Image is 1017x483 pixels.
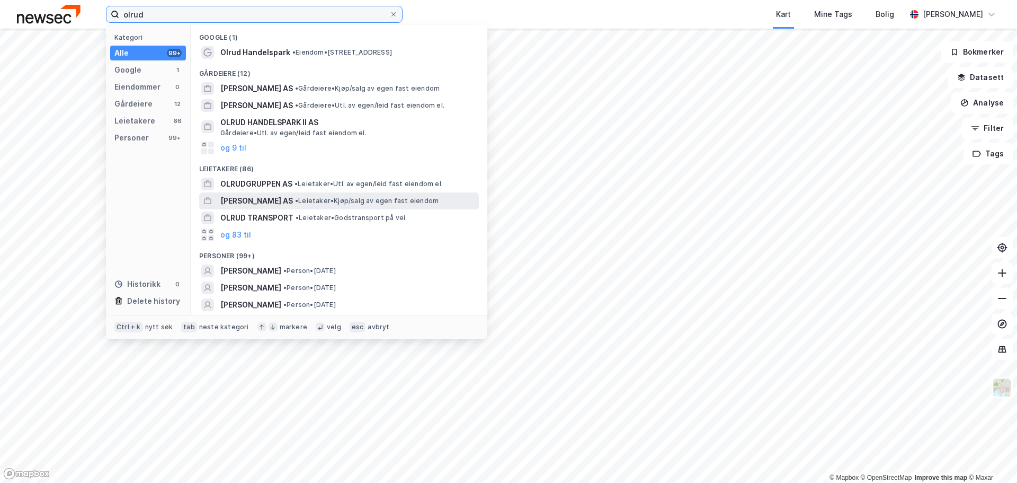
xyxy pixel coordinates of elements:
div: 99+ [167,134,182,142]
div: 0 [173,280,182,288]
div: neste kategori [199,323,249,331]
span: OLRUD TRANSPORT [220,212,293,224]
span: Leietaker • Kjøp/salg av egen fast eiendom [295,197,439,205]
div: markere [280,323,307,331]
span: • [295,84,298,92]
div: Mine Tags [814,8,852,21]
img: newsec-logo.f6e21ccffca1b3a03d2d.png [17,5,81,23]
span: [PERSON_NAME] AS [220,82,293,95]
span: Gårdeiere • Utl. av egen/leid fast eiendom el. [295,101,444,110]
div: Google [114,64,141,76]
div: 0 [173,83,182,91]
span: Leietaker • Godstransport på vei [296,214,405,222]
div: Kart [776,8,791,21]
span: [PERSON_NAME] [220,298,281,311]
div: Gårdeiere [114,98,153,110]
span: • [296,214,299,222]
span: • [295,101,298,109]
span: [PERSON_NAME] [220,265,281,277]
div: Delete history [127,295,180,308]
span: • [283,301,287,309]
span: [PERSON_NAME] AS [220,195,293,207]
div: nytt søk [145,323,173,331]
span: OLRUD HANDELSPARK II AS [220,116,475,129]
div: Kategori [114,33,186,41]
button: Analyse [951,92,1013,113]
a: Mapbox [829,474,859,481]
div: 1 [173,66,182,74]
button: Filter [962,118,1013,139]
div: Leietakere [114,115,155,127]
div: Eiendommer [114,81,160,93]
button: Bokmerker [941,41,1013,63]
button: Datasett [948,67,1013,88]
span: Person • [DATE] [283,267,336,275]
span: • [283,284,287,292]
div: 86 [173,117,182,125]
button: og 83 til [220,229,251,241]
a: OpenStreetMap [861,474,912,481]
span: • [292,48,296,56]
span: • [295,180,298,188]
span: [PERSON_NAME] AS [220,99,293,112]
div: Google (1) [191,25,487,44]
div: tab [181,322,197,332]
div: Alle [114,47,129,59]
span: Person • [DATE] [283,301,336,309]
a: Improve this map [915,474,967,481]
input: Søk på adresse, matrikkel, gårdeiere, leietakere eller personer [119,6,389,22]
div: Historikk [114,278,160,291]
div: Bolig [876,8,894,21]
span: Gårdeiere • Kjøp/salg av egen fast eiendom [295,84,440,93]
div: esc [350,322,366,332]
span: [PERSON_NAME] [220,282,281,294]
div: Gårdeiere (12) [191,61,487,80]
span: • [283,267,287,275]
button: Tags [964,143,1013,164]
iframe: Chat Widget [964,432,1017,483]
span: Leietaker • Utl. av egen/leid fast eiendom el. [295,180,443,188]
span: Gårdeiere • Utl. av egen/leid fast eiendom el. [220,129,367,137]
div: Ctrl + k [114,322,143,332]
div: 99+ [167,49,182,57]
a: Mapbox homepage [3,468,50,480]
button: og 9 til [220,142,246,154]
div: [PERSON_NAME] [923,8,983,21]
span: Eiendom • [STREET_ADDRESS] [292,48,392,57]
span: Person • [DATE] [283,284,336,292]
span: OLRUDGRUPPEN AS [220,178,292,190]
div: 12 [173,100,182,108]
div: Personer (99+) [191,243,487,262]
div: velg [327,323,341,331]
img: Z [992,377,1012,398]
span: Olrud Handelspark [220,46,290,59]
div: avbryt [368,323,389,331]
span: • [295,197,298,205]
div: Personer [114,131,149,144]
div: Leietakere (86) [191,156,487,175]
